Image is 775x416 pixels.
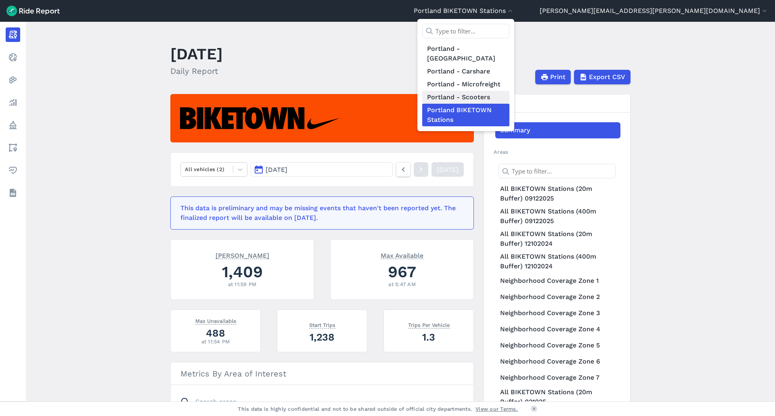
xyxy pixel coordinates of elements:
[422,65,509,78] a: Portland - Carshare
[422,78,509,91] a: Portland - Microfreight
[422,91,509,104] a: Portland - Scooters
[422,42,509,65] a: Portland - [GEOGRAPHIC_DATA]
[422,104,509,126] a: Portland BIKETOWN Stations
[422,24,509,38] input: Type to filter...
